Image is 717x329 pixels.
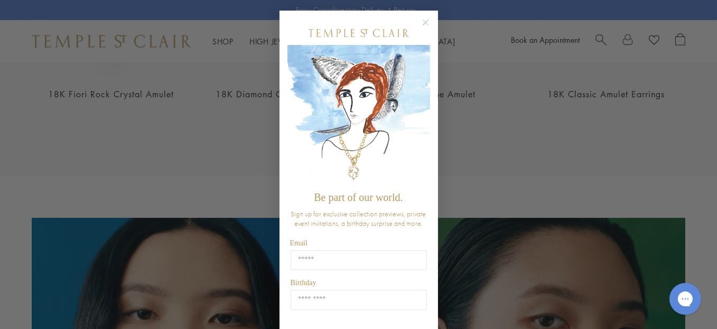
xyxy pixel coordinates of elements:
iframe: Gorgias live chat messenger [664,279,706,318]
img: c4a9eb12-d91a-4d4a-8ee0-386386f4f338.jpeg [287,45,430,186]
span: Email [290,239,308,247]
span: Sign up for exclusive collection previews, private event invitations, a birthday surprise and more. [291,209,426,228]
span: Be part of our world. [314,191,403,203]
img: Temple St. Clair [309,29,409,37]
button: Close dialog [424,21,437,34]
span: Birthday [291,279,316,287]
input: Email [291,250,427,270]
